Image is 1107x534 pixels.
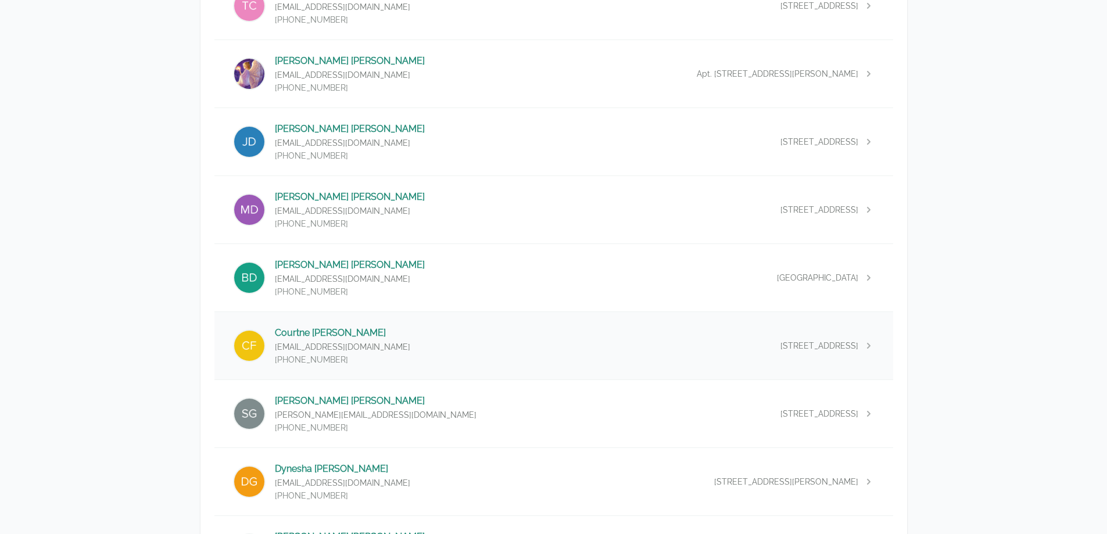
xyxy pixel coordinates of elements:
span: Apt. [STREET_ADDRESS][PERSON_NAME] [697,68,858,80]
p: [EMAIL_ADDRESS][DOMAIN_NAME] [275,341,410,353]
a: Courtne FikesCourtne [PERSON_NAME][EMAIL_ADDRESS][DOMAIN_NAME][PHONE_NUMBER][STREET_ADDRESS] [214,312,893,379]
p: [PERSON_NAME] [PERSON_NAME] [275,122,425,136]
p: [PERSON_NAME] [PERSON_NAME] [275,190,425,204]
p: [PHONE_NUMBER] [275,490,410,501]
p: [EMAIL_ADDRESS][DOMAIN_NAME] [275,69,425,81]
p: Dynesha [PERSON_NAME] [275,462,410,476]
p: [PERSON_NAME] [PERSON_NAME] [275,258,425,272]
img: Sharlene Garnett [233,397,266,430]
p: [EMAIL_ADDRESS][DOMAIN_NAME] [275,1,425,13]
a: Joseph Dawson[PERSON_NAME] [PERSON_NAME][EMAIL_ADDRESS][DOMAIN_NAME][PHONE_NUMBER][STREET_ADDRESS] [214,108,893,175]
a: Dynesha GarrettDynesha [PERSON_NAME][EMAIL_ADDRESS][DOMAIN_NAME][PHONE_NUMBER][STREET_ADDRESS][PE... [214,448,893,515]
a: Sharlene Garnett[PERSON_NAME] [PERSON_NAME][PERSON_NAME][EMAIL_ADDRESS][DOMAIN_NAME][PHONE_NUMBER... [214,380,893,447]
img: Michael Debardelaben [233,193,266,226]
p: Courtne [PERSON_NAME] [275,326,410,340]
span: [STREET_ADDRESS] [780,204,858,216]
span: [STREET_ADDRESS] [780,408,858,420]
span: [STREET_ADDRESS][PERSON_NAME] [714,476,858,488]
img: Elizabeth Daniel [233,58,266,90]
p: [EMAIL_ADDRESS][DOMAIN_NAME] [275,205,425,217]
p: [PHONE_NUMBER] [275,422,477,433]
p: [PERSON_NAME] [PERSON_NAME] [275,394,477,408]
a: Brian Diaz[PERSON_NAME] [PERSON_NAME][EMAIL_ADDRESS][DOMAIN_NAME][PHONE_NUMBER][GEOGRAPHIC_DATA] [214,244,893,311]
span: [STREET_ADDRESS] [780,136,858,148]
span: [GEOGRAPHIC_DATA] [777,272,858,284]
p: [PHONE_NUMBER] [275,14,425,26]
img: Courtne Fikes [233,329,266,362]
p: [PHONE_NUMBER] [275,150,425,162]
p: [EMAIL_ADDRESS][DOMAIN_NAME] [275,137,425,149]
p: [PHONE_NUMBER] [275,218,425,230]
span: [STREET_ADDRESS] [780,340,858,352]
img: Dynesha Garrett [233,465,266,498]
p: [EMAIL_ADDRESS][DOMAIN_NAME] [275,273,425,285]
p: [PHONE_NUMBER] [275,354,410,365]
a: Michael Debardelaben[PERSON_NAME] [PERSON_NAME][EMAIL_ADDRESS][DOMAIN_NAME][PHONE_NUMBER][STREET_... [214,176,893,243]
p: [PHONE_NUMBER] [275,82,425,94]
p: [PERSON_NAME][EMAIL_ADDRESS][DOMAIN_NAME] [275,409,477,421]
img: Brian Diaz [233,261,266,294]
p: [EMAIL_ADDRESS][DOMAIN_NAME] [275,477,410,489]
p: [PERSON_NAME] [PERSON_NAME] [275,54,425,68]
p: [PHONE_NUMBER] [275,286,425,298]
img: Joseph Dawson [233,126,266,158]
a: Elizabeth Daniel[PERSON_NAME] [PERSON_NAME][EMAIL_ADDRESS][DOMAIN_NAME][PHONE_NUMBER]Apt. [STREET... [214,40,893,107]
